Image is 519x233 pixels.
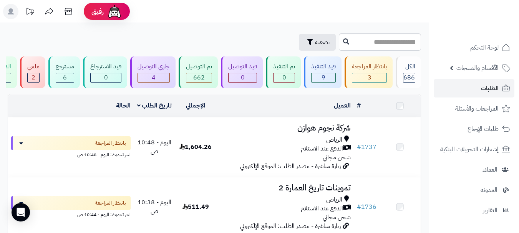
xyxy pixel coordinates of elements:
span: 1,604.26 [179,142,212,152]
span: 511.49 [182,202,209,212]
span: رفيق [91,7,104,16]
div: جاري التوصيل [138,62,170,71]
div: قيد التنفيذ [311,62,336,71]
a: تاريخ الطلب [137,101,172,110]
a: الإجمالي [186,101,205,110]
a: الحالة [116,101,131,110]
span: 3 [368,73,371,82]
span: 0 [282,73,286,82]
img: ai-face.png [107,4,122,19]
div: الكل [403,62,415,71]
a: #1737 [357,142,376,152]
span: الرياض [326,136,342,144]
div: 662 [186,73,212,82]
div: اخر تحديث: اليوم - 10:48 ص [11,150,131,158]
a: العملاء [434,160,514,179]
a: قيد الاسترجاع 0 [81,56,129,88]
a: # [357,101,361,110]
span: العملاء [483,164,497,175]
a: الطلبات [434,79,514,97]
span: إشعارات التحويلات البنكية [440,144,499,155]
span: شحن مجاني [323,153,351,162]
a: العميل [334,101,351,110]
div: Open Intercom Messenger [12,203,30,221]
div: قيد التوصيل [228,62,257,71]
span: بانتظار المراجعة [95,199,126,207]
div: 0 [229,73,257,82]
span: لوحة التحكم [470,42,499,53]
span: الدفع عند الاستلام [301,144,343,153]
span: المدونة [481,185,497,195]
div: 3 [352,73,386,82]
span: التقارير [483,205,497,216]
a: طلبات الإرجاع [434,120,514,138]
span: زيارة مباشرة - مصدر الطلب: الموقع الإلكتروني [240,162,341,171]
span: 0 [104,73,108,82]
a: مسترجع 6 [47,56,81,88]
span: الدفع عند الاستلام [301,204,343,213]
span: المراجعات والأسئلة [455,103,499,114]
div: 2 [28,73,39,82]
div: 6 [56,73,74,82]
div: اخر تحديث: اليوم - 10:44 ص [11,210,131,218]
a: قيد التنفيذ 9 [302,56,343,88]
div: مسترجع [56,62,74,71]
span: اليوم - 10:48 ص [138,138,171,156]
a: تم التوصيل 662 [177,56,219,88]
span: اليوم - 10:38 ص [138,198,171,216]
a: تحديثات المنصة [20,4,40,21]
a: #1736 [357,202,376,212]
span: 4 [152,73,156,82]
span: الرياض [326,195,342,204]
span: 9 [322,73,325,82]
span: # [357,142,361,152]
span: الطلبات [481,83,499,94]
span: 662 [193,73,205,82]
div: قيد الاسترجاع [90,62,121,71]
span: طلبات الإرجاع [468,124,499,134]
a: التقارير [434,201,514,220]
div: تم التوصيل [186,62,212,71]
span: 0 [241,73,245,82]
span: شحن مجاني [323,213,351,222]
a: المراجعات والأسئلة [434,99,514,118]
a: إشعارات التحويلات البنكية [434,140,514,159]
span: الأقسام والمنتجات [456,63,499,73]
a: تم التنفيذ 0 [264,56,302,88]
button: تصفية [299,34,336,51]
div: 0 [274,73,295,82]
span: # [357,202,361,212]
span: 686 [403,73,415,82]
span: 2 [32,73,35,82]
div: 4 [138,73,169,82]
a: الكل686 [394,56,423,88]
a: جاري التوصيل 4 [129,56,177,88]
div: بانتظار المراجعة [352,62,387,71]
h3: شركة نجوم هوازن [219,124,351,132]
span: 6 [63,73,67,82]
a: المدونة [434,181,514,199]
a: قيد التوصيل 0 [219,56,264,88]
a: بانتظار المراجعة 3 [343,56,394,88]
div: 0 [91,73,121,82]
div: تم التنفيذ [273,62,295,71]
h3: تموينات تاريخ العمارة 2 [219,183,351,192]
a: ملغي 2 [18,56,47,88]
a: لوحة التحكم [434,38,514,57]
span: زيارة مباشرة - مصدر الطلب: الموقع الإلكتروني [240,221,341,231]
div: ملغي [27,62,40,71]
span: بانتظار المراجعة [95,139,126,147]
span: تصفية [315,38,330,47]
div: 9 [312,73,335,82]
